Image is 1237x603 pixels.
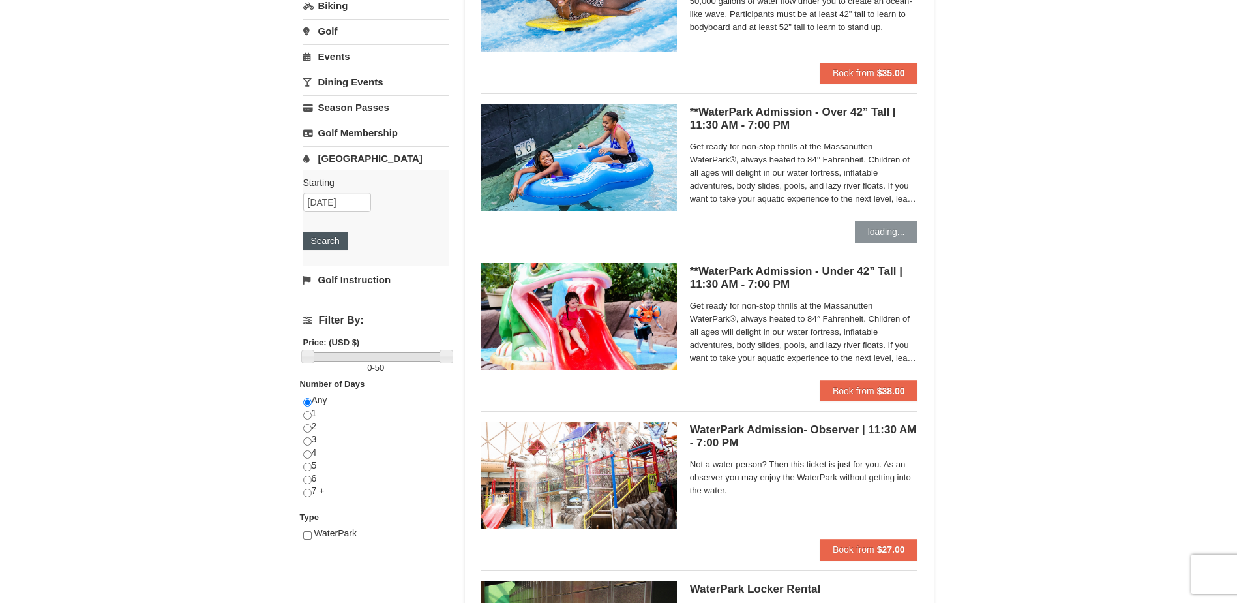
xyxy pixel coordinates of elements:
[303,394,449,511] div: Any 1 2 3 4 5 6 7 +
[314,528,357,538] span: WaterPark
[877,68,905,78] strong: $35.00
[833,386,874,396] span: Book from
[303,95,449,119] a: Season Passes
[833,68,874,78] span: Book from
[303,315,449,326] h4: Filter By:
[303,19,449,43] a: Golf
[303,121,449,145] a: Golf Membership
[300,512,319,522] strong: Type
[303,146,449,170] a: [GEOGRAPHIC_DATA]
[303,232,348,250] button: Search
[690,300,918,365] span: Get ready for non-stop thrills at the Massanutten WaterPark®, always heated to 84° Fahrenheit. Ch...
[820,380,918,401] button: Book from $38.00
[833,544,874,555] span: Book from
[303,176,439,189] label: Starting
[303,362,449,375] label: -
[303,44,449,69] a: Events
[877,386,905,396] strong: $38.00
[690,458,918,497] span: Not a water person? Then this ticket is just for you. As an observer you may enjoy the WaterPark ...
[820,539,918,560] button: Book from $27.00
[303,337,360,347] strong: Price: (USD $)
[820,63,918,84] button: Book from $35.00
[690,583,918,596] h5: WaterPark Locker Rental
[690,424,918,450] h5: WaterPark Admission- Observer | 11:30 AM - 7:00 PM
[481,422,677,529] img: 6619917-1522-bd7b88d9.jpg
[690,265,918,291] h5: **WaterPark Admission - Under 42” Tall | 11:30 AM - 7:00 PM
[855,221,918,242] button: loading...
[690,106,918,132] h5: **WaterPark Admission - Over 42” Tall | 11:30 AM - 7:00 PM
[481,104,677,211] img: 6619917-720-80b70c28.jpg
[367,363,372,373] span: 0
[303,70,449,94] a: Dining Events
[303,268,449,292] a: Golf Instruction
[481,263,677,370] img: 6619917-732-e1c471e4.jpg
[300,379,365,389] strong: Number of Days
[375,363,384,373] span: 50
[690,140,918,206] span: Get ready for non-stop thrills at the Massanutten WaterPark®, always heated to 84° Fahrenheit. Ch...
[877,544,905,555] strong: $27.00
